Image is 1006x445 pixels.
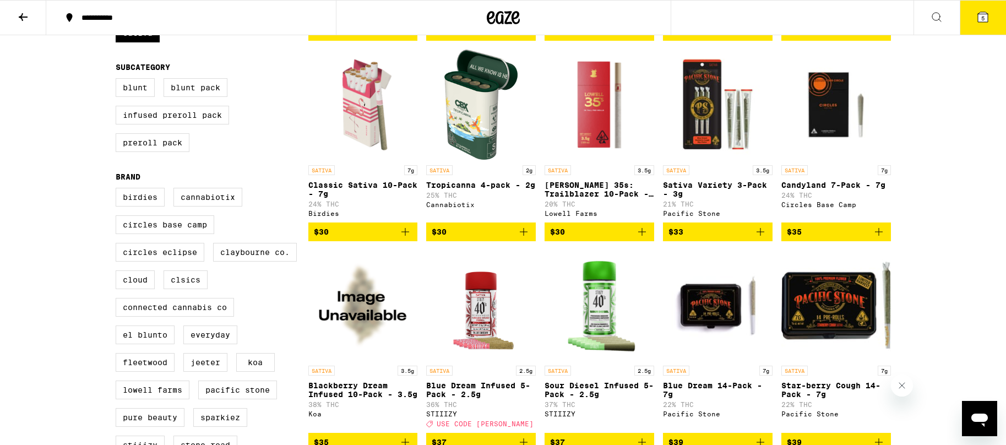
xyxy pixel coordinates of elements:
[116,243,204,262] label: Circles Eclipse
[116,78,155,97] label: Blunt
[116,63,170,72] legend: Subcategory
[663,366,689,376] p: SATIVA
[308,381,418,399] p: Blackberry Dream Infused 10-Pack - 3.5g
[308,181,418,198] p: Classic Sativa 10-Pack - 7g
[781,366,808,376] p: SATIVA
[164,78,227,97] label: Blunt Pack
[183,353,227,372] label: Jeeter
[545,223,654,241] button: Add to bag
[781,410,891,417] div: Pacific Stone
[308,401,418,408] p: 38% THC
[981,15,985,21] span: 5
[426,250,536,433] a: Open page for Blue Dream Infused 5-Pack - 2.5g from STIIIZY
[173,188,242,207] label: Cannabiotix
[545,210,654,217] div: Lowell Farms
[663,410,773,417] div: Pacific Stone
[545,250,654,433] a: Open page for Sour Diesel Infused 5-Pack - 2.5g from STIIIZY
[545,200,654,208] p: 20% THC
[116,172,140,181] legend: Brand
[308,50,418,223] a: Open page for Classic Sativa 10-Pack - 7g from Birdies
[545,181,654,198] p: [PERSON_NAME] 35s: Trailblazer 10-Pack - 3.5g
[545,165,571,175] p: SATIVA
[663,210,773,217] div: Pacific Stone
[663,250,773,433] a: Open page for Blue Dream 14-Pack - 7g from Pacific Stone
[183,325,237,344] label: Everyday
[781,165,808,175] p: SATIVA
[781,50,891,223] a: Open page for Candyland 7-Pack - 7g from Circles Base Camp
[308,250,418,360] img: Koa - Blackberry Dream Infused 10-Pack - 3.5g
[781,181,891,189] p: Candyland 7-Pack - 7g
[116,381,189,399] label: Lowell Farms
[781,50,891,160] img: Circles Base Camp - Candyland 7-Pack - 7g
[663,50,773,160] img: Pacific Stone - Sativa Variety 3-Pack - 3g
[878,366,891,376] p: 7g
[962,401,997,436] iframe: Button to launch messaging window
[891,375,913,397] iframe: Close message
[781,223,891,241] button: Add to bag
[404,165,417,175] p: 7g
[308,223,418,241] button: Add to bag
[781,250,891,433] a: Open page for Star-berry Cough 14-Pack - 7g from Pacific Stone
[432,227,447,236] span: $30
[308,410,418,417] div: Koa
[116,408,184,427] label: Pure Beauty
[116,188,165,207] label: Birdies
[308,210,418,217] div: Birdies
[753,165,773,175] p: 3.5g
[426,192,536,199] p: 25% THC
[116,270,155,289] label: Cloud
[236,353,275,372] label: Koa
[759,366,773,376] p: 7g
[426,50,536,223] a: Open page for Tropicanna 4-pack - 2g from Cannabiotix
[308,366,335,376] p: SATIVA
[545,401,654,408] p: 37% THC
[523,165,536,175] p: 2g
[663,50,773,223] a: Open page for Sativa Variety 3-Pack - 3g from Pacific Stone
[213,243,297,262] label: Claybourne Co.
[116,325,175,344] label: El Blunto
[116,298,234,317] label: Connected Cannabis Co
[426,223,536,241] button: Add to bag
[781,201,891,208] div: Circles Base Camp
[663,381,773,399] p: Blue Dream 14-Pack - 7g
[116,215,214,234] label: Circles Base Camp
[116,353,175,372] label: Fleetwood
[960,1,1006,35] button: 5
[663,223,773,241] button: Add to bag
[116,133,189,152] label: Preroll Pack
[545,50,654,160] img: Lowell Farms - Lowell 35s: Trailblazer 10-Pack - 3.5g
[634,165,654,175] p: 3.5g
[116,106,229,124] label: Infused Preroll Pack
[545,50,654,223] a: Open page for Lowell 35s: Trailblazer 10-Pack - 3.5g from Lowell Farms
[663,250,773,360] img: Pacific Stone - Blue Dream 14-Pack - 7g
[398,366,417,376] p: 3.5g
[545,250,654,360] img: STIIIZY - Sour Diesel Infused 5-Pack - 2.5g
[164,270,208,289] label: CLSICS
[444,50,518,160] img: Cannabiotix - Tropicanna 4-pack - 2g
[787,227,802,236] span: $35
[193,408,247,427] label: Sparkiez
[781,381,891,399] p: Star-berry Cough 14-Pack - 7g
[426,165,453,175] p: SATIVA
[550,227,565,236] span: $30
[781,192,891,199] p: 24% THC
[634,366,654,376] p: 2.5g
[663,165,689,175] p: SATIVA
[198,381,277,399] label: Pacific Stone
[426,401,536,408] p: 36% THC
[308,50,418,160] img: Birdies - Classic Sativa 10-Pack - 7g
[545,410,654,417] div: STIIIZY
[437,420,534,427] span: USE CODE [PERSON_NAME]
[426,366,453,376] p: SATIVA
[308,250,418,433] a: Open page for Blackberry Dream Infused 10-Pack - 3.5g from Koa
[878,165,891,175] p: 7g
[663,181,773,198] p: Sativa Variety 3-Pack - 3g
[663,200,773,208] p: 21% THC
[426,381,536,399] p: Blue Dream Infused 5-Pack - 2.5g
[781,401,891,408] p: 22% THC
[7,8,79,17] span: Hi. Need any help?
[545,381,654,399] p: Sour Diesel Infused 5-Pack - 2.5g
[668,227,683,236] span: $33
[314,227,329,236] span: $30
[308,165,335,175] p: SATIVA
